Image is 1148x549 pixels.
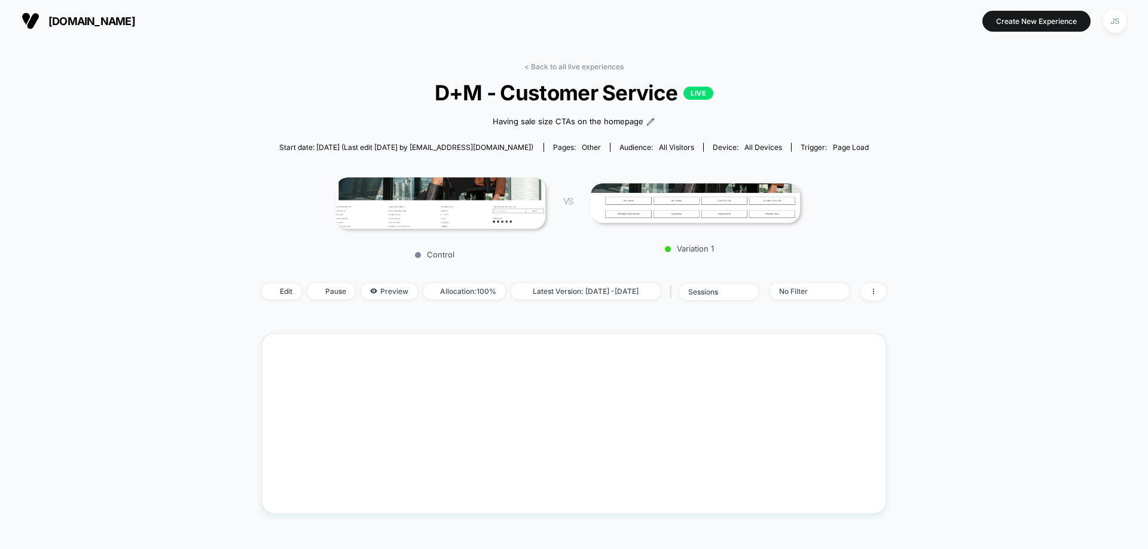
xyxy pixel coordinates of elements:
[293,80,855,105] span: D+M - Customer Service
[361,283,417,299] span: Preview
[659,143,694,152] span: All Visitors
[330,250,539,259] p: Control
[307,283,355,299] span: Pause
[493,116,643,128] span: Having sale size CTAs on the homepage
[511,283,661,299] span: Latest Version: [DATE] - [DATE]
[279,143,533,152] span: Start date: [DATE] (Last edit [DATE] by [EMAIL_ADDRESS][DOMAIN_NAME])
[262,283,301,299] span: Edit
[524,62,624,71] a: < Back to all live experiences
[703,143,791,152] span: Device:
[585,244,794,253] p: Variation 1
[688,287,736,296] div: sessions
[582,143,601,152] span: other
[591,183,800,223] img: Variation 1 main
[619,143,694,152] div: Audience:
[22,12,39,30] img: Visually logo
[1100,9,1130,33] button: JS
[779,287,827,296] div: No Filter
[48,15,135,27] span: [DOMAIN_NAME]
[683,87,713,100] p: LIVE
[833,143,869,152] span: Page Load
[553,143,601,152] div: Pages:
[982,11,1091,32] button: Create New Experience
[18,11,139,30] button: [DOMAIN_NAME]
[801,143,869,152] div: Trigger:
[423,283,505,299] span: Allocation: 100%
[563,196,573,206] span: VS
[1103,10,1126,33] div: JS
[667,283,679,300] span: |
[744,143,782,152] span: all devices
[336,177,545,229] img: Control main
